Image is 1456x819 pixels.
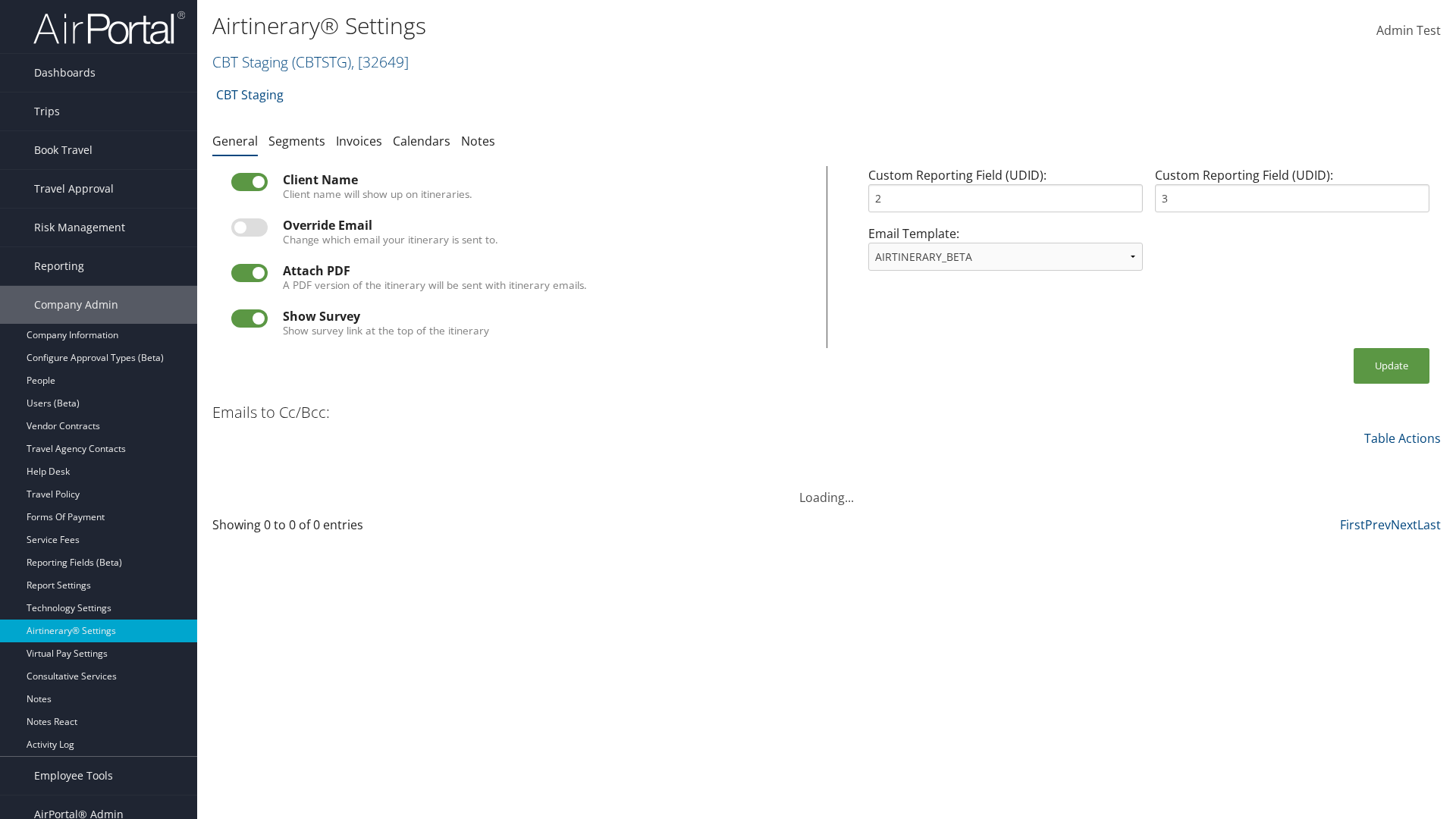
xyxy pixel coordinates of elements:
div: Loading... [212,470,1441,507]
span: Employee Tools [34,757,113,795]
div: Showing 0 to 0 of 0 entries [212,516,510,541]
a: Segments [268,133,325,149]
a: Prev [1365,516,1391,533]
a: General [212,133,258,149]
label: Client name will show up on itineraries. [283,187,472,202]
div: Show Survey [283,309,808,323]
img: airportal-logo.png [33,10,185,45]
label: A PDF version of the itinerary will be sent with itinerary emails. [283,278,587,293]
div: Email Template: [862,224,1149,283]
a: Last [1417,516,1441,533]
h3: Emails to Cc/Bcc: [212,402,330,423]
div: Custom Reporting Field (UDID): [1149,166,1436,224]
span: Company Admin [34,286,118,324]
a: First [1340,516,1365,533]
a: Notes [461,133,495,149]
span: , [ 32649 ] [351,52,409,72]
span: Trips [34,93,60,130]
div: Client Name [283,173,808,187]
div: Override Email [283,218,808,232]
span: Dashboards [34,54,96,92]
button: Update [1354,348,1429,384]
span: ( CBTSTG ) [292,52,351,72]
a: Next [1391,516,1417,533]
a: Calendars [393,133,450,149]
a: CBT Staging [212,52,409,72]
span: Risk Management [34,209,125,246]
span: Reporting [34,247,84,285]
label: Show survey link at the top of the itinerary [283,323,489,338]
a: Invoices [336,133,382,149]
label: Change which email your itinerary is sent to. [283,232,498,247]
a: Table Actions [1364,430,1441,447]
span: Travel Approval [34,170,114,208]
div: Custom Reporting Field (UDID): [862,166,1149,224]
span: Admin Test [1376,22,1441,39]
a: Admin Test [1376,8,1441,55]
a: CBT Staging [216,80,284,110]
span: Book Travel [34,131,93,169]
h1: Airtinerary® Settings [212,10,1031,42]
div: Attach PDF [283,264,808,278]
